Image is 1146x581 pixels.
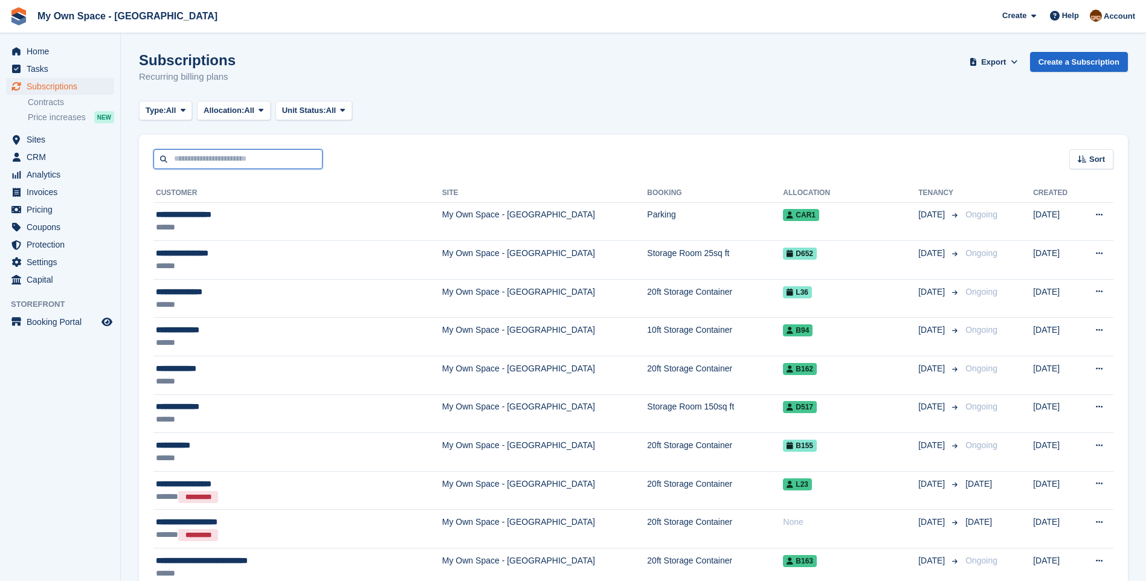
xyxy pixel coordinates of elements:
[275,101,352,121] button: Unit Status: All
[244,104,254,117] span: All
[965,325,997,335] span: Ongoing
[33,6,222,26] a: My Own Space - [GEOGRAPHIC_DATA]
[6,43,114,60] a: menu
[6,236,114,253] a: menu
[6,313,114,330] a: menu
[6,271,114,288] a: menu
[326,104,336,117] span: All
[1033,241,1080,280] td: [DATE]
[204,104,244,117] span: Allocation:
[647,510,783,548] td: 20ft Storage Container
[1033,471,1080,510] td: [DATE]
[166,104,176,117] span: All
[647,279,783,318] td: 20ft Storage Container
[965,287,997,297] span: Ongoing
[783,324,813,336] span: B94
[27,271,99,288] span: Capital
[282,104,326,117] span: Unit Status:
[146,104,166,117] span: Type:
[783,248,817,260] span: D652
[27,131,99,148] span: Sites
[6,149,114,165] a: menu
[981,56,1006,68] span: Export
[6,201,114,218] a: menu
[27,60,99,77] span: Tasks
[94,111,114,123] div: NEW
[783,516,918,528] div: None
[783,363,817,375] span: B162
[965,517,992,527] span: [DATE]
[918,286,947,298] span: [DATE]
[139,70,236,84] p: Recurring billing plans
[965,556,997,565] span: Ongoing
[965,210,997,219] span: Ongoing
[27,78,99,95] span: Subscriptions
[918,478,947,490] span: [DATE]
[1089,153,1105,165] span: Sort
[27,43,99,60] span: Home
[783,401,817,413] span: D517
[28,97,114,108] a: Contracts
[10,7,28,25] img: stora-icon-8386f47178a22dfd0bd8f6a31ec36ba5ce8667c1dd55bd0f319d3a0aa187defe.svg
[1033,279,1080,318] td: [DATE]
[27,236,99,253] span: Protection
[6,78,114,95] a: menu
[918,247,947,260] span: [DATE]
[1033,184,1080,203] th: Created
[647,394,783,433] td: Storage Room 150sq ft
[783,440,817,452] span: B155
[965,402,997,411] span: Ongoing
[6,131,114,148] a: menu
[1033,510,1080,548] td: [DATE]
[783,286,812,298] span: L36
[647,471,783,510] td: 20ft Storage Container
[6,219,114,236] a: menu
[27,313,99,330] span: Booking Portal
[139,101,192,121] button: Type: All
[6,254,114,271] a: menu
[965,364,997,373] span: Ongoing
[27,201,99,218] span: Pricing
[965,248,997,258] span: Ongoing
[918,439,947,452] span: [DATE]
[647,241,783,280] td: Storage Room 25sq ft
[647,433,783,472] td: 20ft Storage Container
[442,471,648,510] td: My Own Space - [GEOGRAPHIC_DATA]
[27,219,99,236] span: Coupons
[1033,394,1080,433] td: [DATE]
[647,184,783,203] th: Booking
[1090,10,1102,22] img: Paula Harris
[1033,318,1080,356] td: [DATE]
[647,318,783,356] td: 10ft Storage Container
[6,60,114,77] a: menu
[783,478,812,490] span: L23
[918,324,947,336] span: [DATE]
[197,101,271,121] button: Allocation: All
[6,166,114,183] a: menu
[100,315,114,329] a: Preview store
[783,555,817,567] span: B163
[965,479,992,489] span: [DATE]
[27,166,99,183] span: Analytics
[918,208,947,221] span: [DATE]
[918,554,947,567] span: [DATE]
[11,298,120,310] span: Storefront
[1033,433,1080,472] td: [DATE]
[27,149,99,165] span: CRM
[442,394,648,433] td: My Own Space - [GEOGRAPHIC_DATA]
[918,184,961,203] th: Tenancy
[1002,10,1026,22] span: Create
[783,209,819,221] span: Car1
[1033,202,1080,241] td: [DATE]
[647,356,783,395] td: 20ft Storage Container
[442,241,648,280] td: My Own Space - [GEOGRAPHIC_DATA]
[27,184,99,201] span: Invoices
[783,184,918,203] th: Allocation
[442,279,648,318] td: My Own Space - [GEOGRAPHIC_DATA]
[442,356,648,395] td: My Own Space - [GEOGRAPHIC_DATA]
[647,202,783,241] td: Parking
[1033,356,1080,395] td: [DATE]
[918,362,947,375] span: [DATE]
[6,184,114,201] a: menu
[967,52,1020,72] button: Export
